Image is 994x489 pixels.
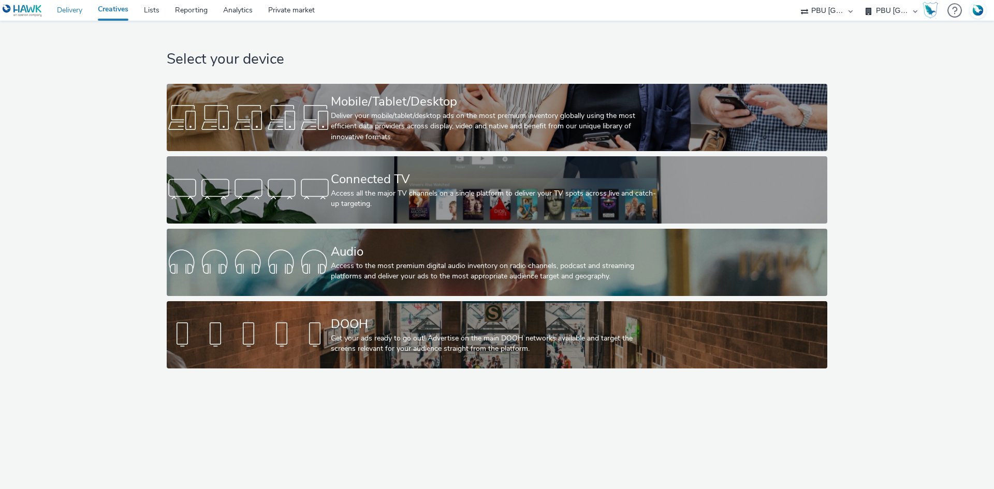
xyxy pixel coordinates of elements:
[923,2,938,19] img: Hawk Academy
[331,93,659,111] div: Mobile/Tablet/Desktop
[331,188,659,210] div: Access all the major TV channels on a single platform to deliver your TV spots across live and ca...
[167,301,827,368] a: DOOHGet your ads ready to go out! Advertise on the main DOOH networks available and target the sc...
[331,261,659,282] div: Access to the most premium digital audio inventory on radio channels, podcast and streaming platf...
[331,170,659,188] div: Connected TV
[167,50,827,69] h1: Select your device
[3,4,42,17] img: undefined Logo
[970,3,986,18] img: Account FR
[331,315,659,333] div: DOOH
[331,333,659,354] div: Get your ads ready to go out! Advertise on the main DOOH networks available and target the screen...
[167,229,827,296] a: AudioAccess to the most premium digital audio inventory on radio channels, podcast and streaming ...
[167,84,827,151] a: Mobile/Tablet/DesktopDeliver your mobile/tablet/desktop ads on the most premium inventory globall...
[923,2,942,19] a: Hawk Academy
[331,243,659,261] div: Audio
[331,111,659,142] div: Deliver your mobile/tablet/desktop ads on the most premium inventory globally using the most effi...
[167,156,827,224] a: Connected TVAccess all the major TV channels on a single platform to deliver your TV spots across...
